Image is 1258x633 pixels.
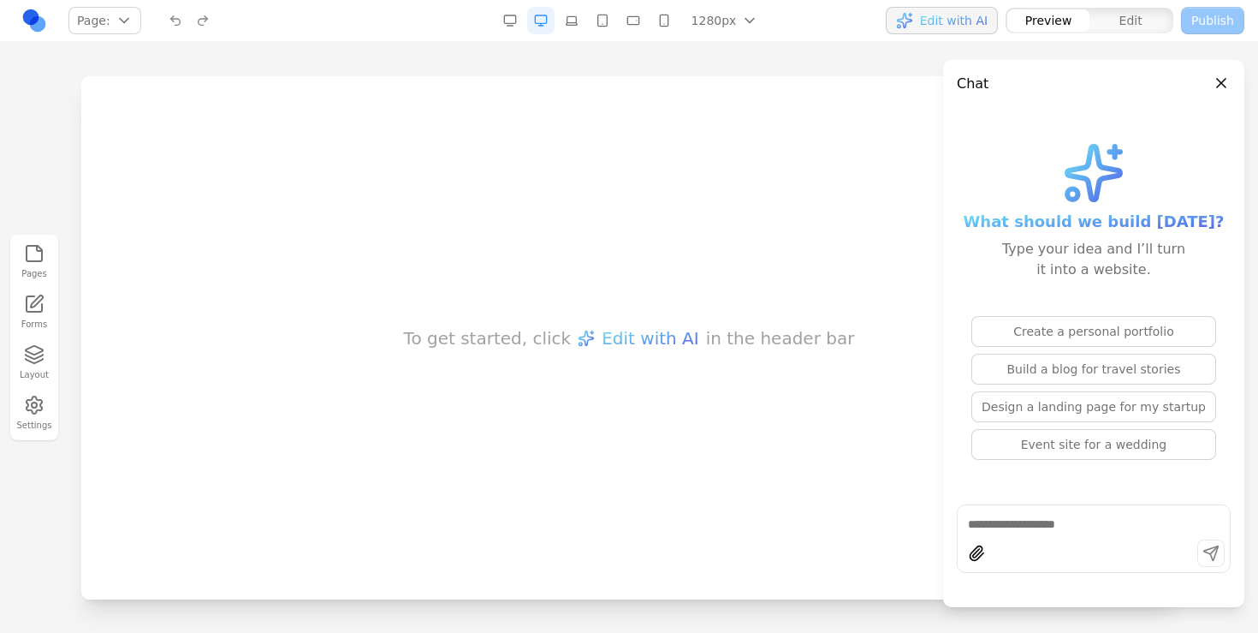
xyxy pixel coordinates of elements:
[520,250,617,274] span: Edit with AI
[1025,12,1072,29] span: Preview
[15,341,53,385] button: Layout
[589,7,616,34] button: Tablet
[527,7,555,34] button: Desktop
[496,7,524,34] button: Desktop Wide
[620,7,647,34] button: Mobile Landscape
[650,7,678,34] button: Mobile
[920,12,988,29] span: Edit with AI
[971,429,1216,460] button: Event site for a wedding
[81,76,1177,600] iframe: Preview
[971,391,1216,422] button: Design a landing page for my startup
[15,391,53,435] button: Settings
[998,239,1190,280] div: Type your idea and I’ll turn it into a website.
[1212,74,1231,93] button: Close panel
[15,290,53,334] a: Forms
[1119,12,1142,29] span: Edit
[886,7,998,34] button: Edit with AI
[68,7,141,34] button: Page:
[558,7,585,34] button: Laptop
[957,74,988,94] h3: Chat
[971,354,1216,385] button: Build a blog for travel stories
[681,7,769,34] button: 1280px
[15,240,53,284] button: Pages
[971,316,1216,347] button: Create a personal portfolio
[964,210,1225,234] span: What should we build [DATE]?
[323,250,774,274] h1: To get started, click in the header bar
